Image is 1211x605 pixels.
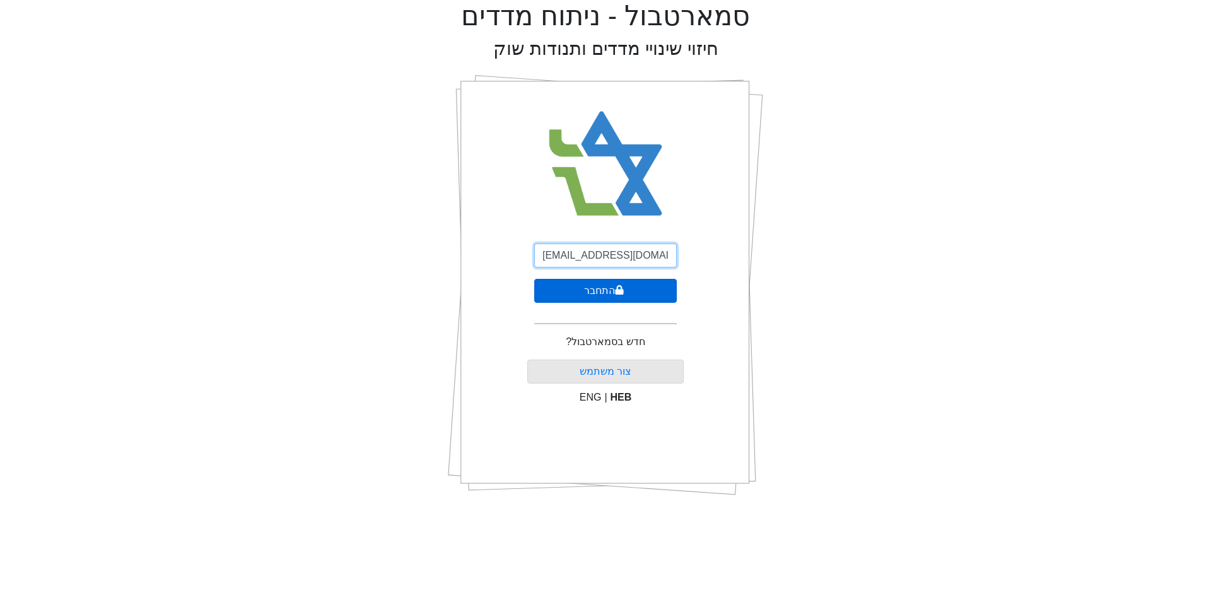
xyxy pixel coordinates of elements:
[604,392,607,402] span: |
[611,392,632,402] span: HEB
[527,360,684,384] button: צור משתמש
[534,244,677,267] input: אימייל
[493,38,718,60] h2: חיזוי שינויי מדדים ותנודות שוק
[534,279,677,303] button: התחבר
[580,366,631,377] a: צור משתמש
[537,95,674,233] img: Smart Bull
[566,334,645,349] p: חדש בסמארטבול?
[580,392,602,402] span: ENG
